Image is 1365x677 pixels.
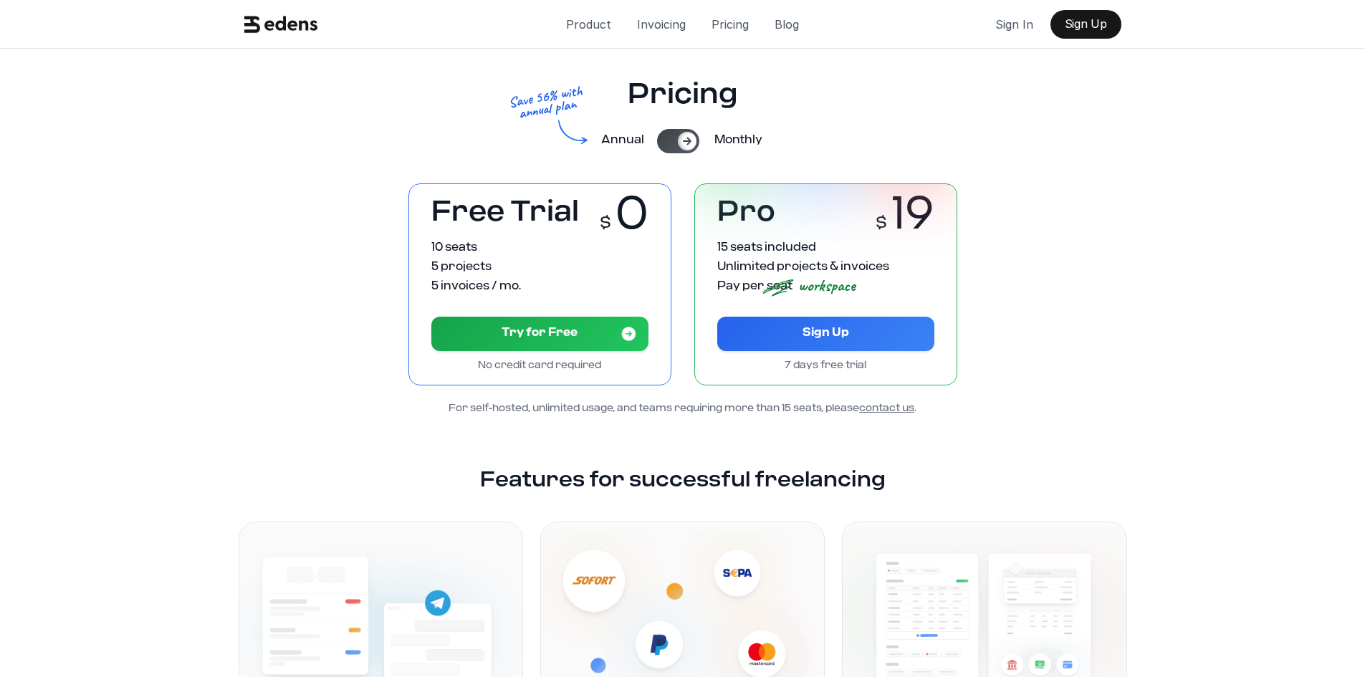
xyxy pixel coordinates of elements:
[995,14,1033,35] p: Sign In
[600,212,611,236] p: $
[626,10,697,39] a: Invoicing
[775,14,799,35] p: Blog
[239,467,1127,493] p: Features for successful freelancing
[616,195,648,236] p: 0
[431,241,477,254] p: 10 seats
[566,14,611,35] p: Product
[431,360,648,372] p: No credit card required
[1050,10,1121,39] a: Sign Up
[1065,17,1107,31] p: Sign Up
[717,279,792,293] p: Pay per seat
[637,14,686,35] p: Invoicing
[596,133,648,148] p: Annual
[859,403,914,413] span: contact us
[449,403,859,415] p: For self-hosted, unlimited usage, and teams requiring more than 15 seats, please
[502,326,578,340] p: Try for Free
[717,317,934,351] a: Sign Up
[431,317,648,351] a: Try for Free
[431,260,492,274] p: 5 projects
[555,10,623,39] a: Product
[717,360,934,372] p: 7 days free trial
[798,279,856,292] p: workspace
[712,14,749,35] p: Pricing
[859,403,916,415] p: .
[859,403,916,416] a: contact us.
[717,260,889,274] p: Unlimited projects & invoices
[431,195,579,229] p: Free Trial
[700,10,760,39] a: Pricing
[628,77,737,112] p: Pricing
[431,279,521,293] p: 5 invoices / mo.
[708,133,769,148] p: Monthly
[717,241,816,254] p: 15 seats included
[763,10,810,39] a: Blog
[495,82,598,123] p: Save 56% with annual plan
[984,10,1045,39] a: Sign In
[803,326,849,340] p: Sign Up
[717,195,775,229] p: Pro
